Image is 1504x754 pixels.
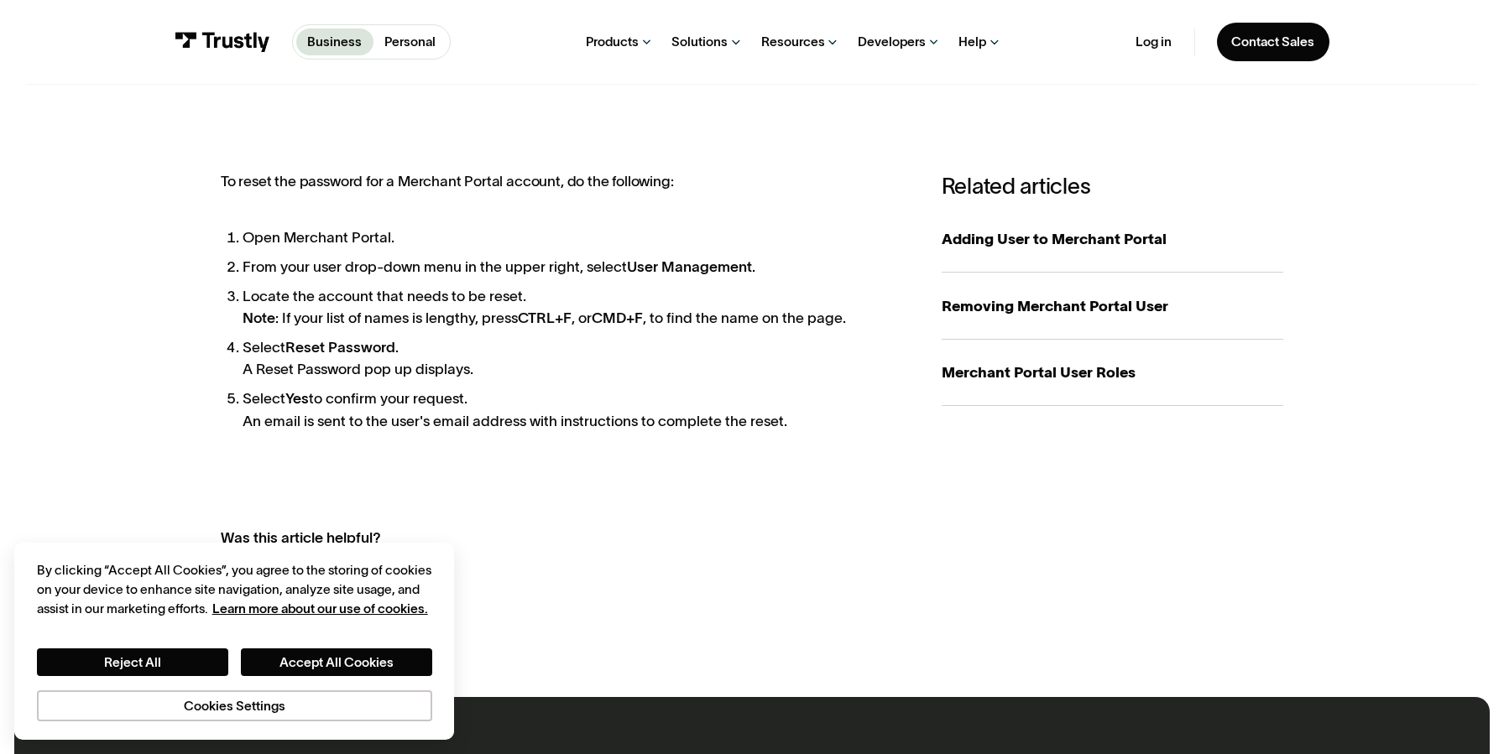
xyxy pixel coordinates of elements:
[942,273,1284,340] a: Removing Merchant Portal User
[1217,23,1329,61] a: Contact Sales
[942,173,1284,199] h3: Related articles
[221,527,866,549] div: Was this article helpful?
[243,226,905,248] li: Open Merchant Portal.
[37,690,433,721] button: Cookies Settings
[942,206,1284,273] a: Adding User to Merchant Portal
[285,339,395,355] strong: Reset Password
[14,543,454,739] div: Cookie banner
[212,601,428,616] a: More information about your privacy, opens in a new tab
[592,309,643,325] strong: CMD+F
[373,29,446,55] a: Personal
[858,34,926,50] div: Developers
[37,561,433,619] div: By clicking “Accept All Cookies”, you agree to the storing of cookies on your device to enhance s...
[627,258,752,274] strong: User Management
[761,34,825,50] div: Resources
[37,561,433,721] div: Privacy
[942,295,1284,317] div: Removing Merchant Portal User
[175,32,270,52] img: Trustly Logo
[942,228,1284,250] div: Adding User to Merchant Portal
[1136,34,1172,50] a: Log in
[37,648,228,676] button: Reject All
[241,648,432,676] button: Accept All Cookies
[243,336,905,380] li: Select . A Reset Password pop up displays.
[243,256,905,278] li: From your user drop-down menu in the upper right, select .
[942,340,1284,407] a: Merchant Portal User Roles
[243,309,275,325] strong: Note
[1231,34,1314,50] div: Contact Sales
[518,309,572,325] strong: CTRL+F
[671,34,728,50] div: Solutions
[384,33,436,52] p: Personal
[221,173,905,190] p: To reset the password for a Merchant Portal account, do the following:
[285,390,309,406] strong: Yes
[307,33,362,52] p: Business
[243,387,905,431] li: Select to confirm your request. An email is sent to the user's email address with instructions to...
[296,29,373,55] a: Business
[586,34,639,50] div: Products
[958,34,986,50] div: Help
[243,285,905,329] li: Locate the account that needs to be reset. : If your list of names is lengthy, press , or , to fi...
[942,361,1284,383] div: Merchant Portal User Roles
